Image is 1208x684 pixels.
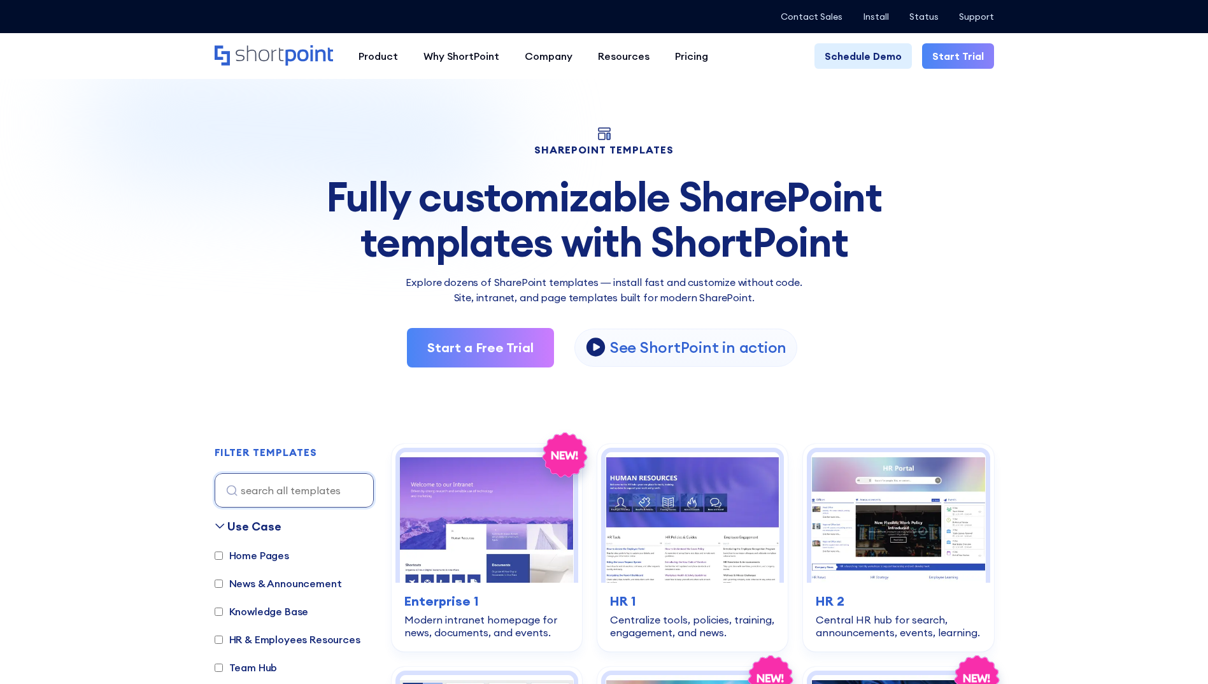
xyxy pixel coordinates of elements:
[597,444,788,652] a: HR 1 – Human Resources Template: Centralize tools, policies, training, engagement, and news.HR 1C...
[610,338,786,357] p: See ShortPoint in action
[392,444,582,652] a: Enterprise 1 – SharePoint Homepage Design: Modern intranet homepage for news, documents, and even...
[215,552,223,560] input: Home Pages
[525,48,572,64] div: Company
[803,444,993,652] a: HR 2 - HR Intranet Portal: Central HR hub for search, announcements, events, learning.HR 2Central...
[215,175,994,264] div: Fully customizable SharePoint templates with ShortPoint
[411,43,512,69] a: Why ShortPoint
[781,11,842,22] a: Contact Sales
[215,632,360,647] label: HR & Employees Resources
[814,43,912,69] a: Schedule Demo
[215,636,223,644] input: HR & Employees Resources
[215,580,223,588] input: News & Announcement
[215,548,289,563] label: Home Pages
[407,328,554,367] a: Start a Free Trial
[227,518,281,535] div: Use Case
[359,48,398,64] div: Product
[816,613,981,639] div: Central HR hub for search, announcements, events, learning.
[215,664,223,672] input: Team Hub
[610,592,775,611] h3: HR 1
[215,604,309,619] label: Knowledge Base
[922,43,994,69] a: Start Trial
[811,452,985,583] img: HR 2 - HR Intranet Portal: Central HR hub for search, announcements, events, learning.
[215,576,342,591] label: News & Announcement
[215,45,333,67] a: Home
[610,613,775,639] div: Centralize tools, policies, training, engagement, and news.
[675,48,708,64] div: Pricing
[816,592,981,611] h3: HR 2
[404,592,569,611] h3: Enterprise 1
[404,613,569,639] div: Modern intranet homepage for news, documents, and events.
[215,660,278,675] label: Team Hub
[346,43,411,69] a: Product
[863,11,889,22] a: Install
[423,48,499,64] div: Why ShortPoint
[606,452,779,583] img: HR 1 – Human Resources Template: Centralize tools, policies, training, engagement, and news.
[1144,623,1208,684] iframe: Chat Widget
[215,145,994,154] h1: SHAREPOINT TEMPLATES
[959,11,994,22] a: Support
[598,48,650,64] div: Resources
[512,43,585,69] a: Company
[574,329,797,367] a: open lightbox
[585,43,662,69] a: Resources
[400,452,574,583] img: Enterprise 1 – SharePoint Homepage Design: Modern intranet homepage for news, documents, and events.
[215,473,374,508] input: search all templates
[215,447,317,459] h2: FILTER TEMPLATES
[909,11,939,22] a: Status
[215,274,994,305] p: Explore dozens of SharePoint templates — install fast and customize without code. Site, intranet,...
[662,43,721,69] a: Pricing
[215,608,223,616] input: Knowledge Base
